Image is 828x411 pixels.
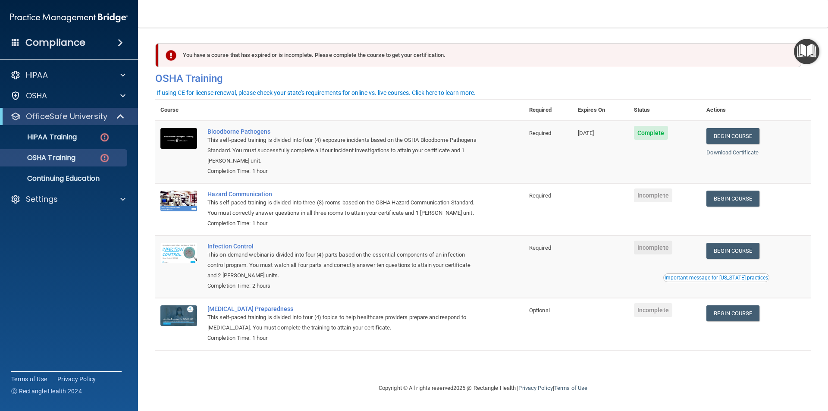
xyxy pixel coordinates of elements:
[207,305,481,312] a: [MEDICAL_DATA] Preparedness
[701,100,811,121] th: Actions
[99,153,110,163] img: danger-circle.6113f641.png
[207,250,481,281] div: This on-demand webinar is divided into four (4) parts based on the essential components of an inf...
[57,375,96,383] a: Privacy Policy
[706,243,759,259] a: Begin Course
[10,111,125,122] a: OfficeSafe University
[529,130,551,136] span: Required
[634,303,672,317] span: Incomplete
[207,218,481,229] div: Completion Time: 1 hour
[26,194,58,204] p: Settings
[634,241,672,254] span: Incomplete
[578,130,594,136] span: [DATE]
[155,88,477,97] button: If using CE for license renewal, please check your state's requirements for online vs. live cours...
[529,192,551,199] span: Required
[26,91,47,101] p: OSHA
[629,100,702,121] th: Status
[25,37,85,49] h4: Compliance
[794,39,819,64] button: Open Resource Center
[6,133,77,141] p: HIPAA Training
[26,70,48,80] p: HIPAA
[326,374,640,402] div: Copyright © All rights reserved 2025 @ Rectangle Health | |
[10,194,125,204] a: Settings
[529,307,550,314] span: Optional
[554,385,587,391] a: Terms of Use
[518,385,552,391] a: Privacy Policy
[6,154,75,162] p: OSHA Training
[11,387,82,395] span: Ⓒ Rectangle Health 2024
[634,188,672,202] span: Incomplete
[663,273,769,282] button: Read this if you are a dental practitioner in the state of CA
[524,100,573,121] th: Required
[207,135,481,166] div: This self-paced training is divided into four (4) exposure incidents based on the OSHA Bloodborne...
[706,128,759,144] a: Begin Course
[207,312,481,333] div: This self-paced training is divided into four (4) topics to help healthcare providers prepare and...
[207,191,481,198] a: Hazard Communication
[159,43,801,67] div: You have a course that has expired or is incomplete. Please complete the course to get your certi...
[207,166,481,176] div: Completion Time: 1 hour
[155,72,811,85] h4: OSHA Training
[6,174,123,183] p: Continuing Education
[706,149,759,156] a: Download Certificate
[634,126,668,140] span: Complete
[155,100,202,121] th: Course
[99,132,110,143] img: danger-circle.6113f641.png
[207,333,481,343] div: Completion Time: 1 hour
[10,91,125,101] a: OSHA
[679,350,818,384] iframe: Drift Widget Chat Controller
[166,50,176,61] img: exclamation-circle-solid-danger.72ef9ffc.png
[10,9,128,26] img: PMB logo
[706,191,759,207] a: Begin Course
[26,111,107,122] p: OfficeSafe University
[207,281,481,291] div: Completion Time: 2 hours
[11,375,47,383] a: Terms of Use
[207,128,481,135] a: Bloodborne Pathogens
[157,90,476,96] div: If using CE for license renewal, please check your state's requirements for online vs. live cours...
[706,305,759,321] a: Begin Course
[207,198,481,218] div: This self-paced training is divided into three (3) rooms based on the OSHA Hazard Communication S...
[665,275,768,280] div: Important message for [US_STATE] practices
[207,243,481,250] a: Infection Control
[10,70,125,80] a: HIPAA
[573,100,629,121] th: Expires On
[529,245,551,251] span: Required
